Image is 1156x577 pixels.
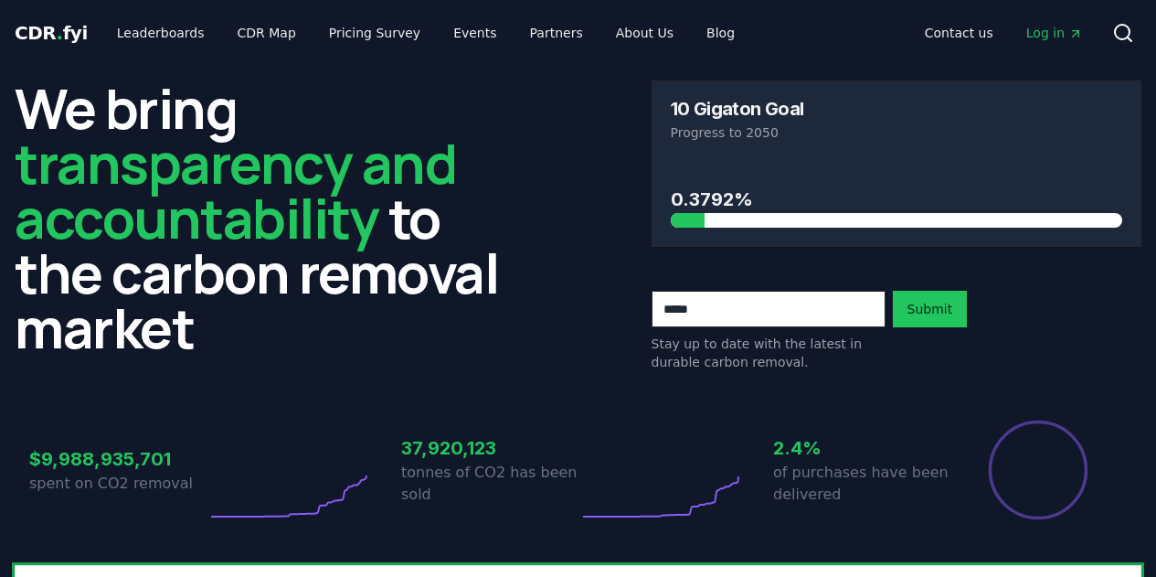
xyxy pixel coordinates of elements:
[671,100,804,118] h3: 10 Gigaton Goal
[29,445,207,473] h3: $9,988,935,701
[57,22,63,44] span: .
[439,16,511,49] a: Events
[910,16,1098,49] nav: Main
[692,16,749,49] a: Blog
[987,419,1089,521] div: Percentage of sales delivered
[15,20,88,46] a: CDR.fyi
[652,335,886,371] p: Stay up to date with the latest in durable carbon removal.
[15,22,88,44] span: CDR fyi
[671,186,1123,213] h3: 0.3792%
[15,125,456,255] span: transparency and accountability
[401,462,578,506] p: tonnes of CO2 has been sold
[601,16,688,49] a: About Us
[15,80,505,355] h2: We bring to the carbon removal market
[893,291,968,327] button: Submit
[515,16,598,49] a: Partners
[671,123,1123,142] p: Progress to 2050
[1012,16,1098,49] a: Log in
[1026,24,1083,42] span: Log in
[102,16,219,49] a: Leaderboards
[910,16,1008,49] a: Contact us
[29,473,207,495] p: spent on CO2 removal
[223,16,311,49] a: CDR Map
[102,16,749,49] nav: Main
[773,462,950,506] p: of purchases have been delivered
[401,434,578,462] h3: 37,920,123
[314,16,435,49] a: Pricing Survey
[773,434,950,462] h3: 2.4%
